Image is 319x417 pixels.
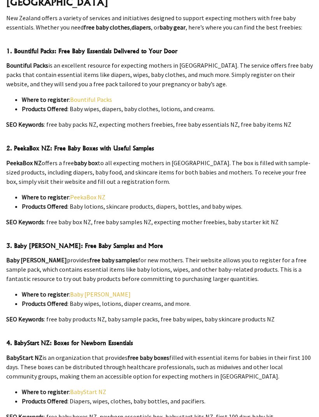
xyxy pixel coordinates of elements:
[6,158,313,186] p: offers a free to all expecting mothers in [GEOGRAPHIC_DATA]. The box is filled with sample-sized ...
[6,255,313,283] p: provides for new mothers. Their website allows you to register for a free sample pack, which cont...
[70,388,106,396] a: BabyStart NZ
[22,299,313,308] li: : Baby wipes, lotions, diaper creams, and more.
[84,23,130,31] strong: free baby clothes
[22,104,313,113] li: : Baby wipes, diapers, baby clothes, lotions, and creams.
[6,120,44,128] strong: SEO Keywords
[6,61,313,89] p: is an excellent resource for expecting mothers in [GEOGRAPHIC_DATA]. The service offers free baby...
[22,193,69,201] strong: Where to register
[6,353,313,381] p: is an organization that provides filled with essential items for babies in their first 100 days. ...
[6,217,313,227] p: : free baby box NZ, free baby samples NZ, expecting mother freebies, baby starter kit NZ
[6,61,48,69] strong: Bountiful Packs
[22,396,313,406] li: : Diapers, wipes, clothes, baby bottles, and pacifiers.
[22,290,313,299] li: :
[70,193,105,201] a: PeekaBox NZ
[128,354,169,361] strong: free baby boxes
[6,47,177,55] strong: 1. Bountiful Packs: Free Baby Essentials Delivered to Your Door
[22,202,313,211] li: : Baby lotions, skincare products, diapers, bottles, and baby wipes.
[6,354,42,361] strong: BabyStart NZ
[6,339,133,347] strong: 4. BabyStart NZ: Boxes for Newborn Essentials
[6,314,313,324] p: : free baby products NZ, baby sample packs, free baby wipes, baby skincare products NZ
[74,159,98,167] strong: baby box
[159,23,186,31] strong: baby gear
[6,144,154,152] strong: 2. PeekaBox NZ: Free Baby Boxes with Useful Samples
[6,159,42,167] strong: PeekaBox NZ
[22,300,67,307] strong: Products Offered
[22,388,69,396] strong: Where to register
[6,256,67,264] strong: Baby [PERSON_NAME]
[22,96,69,103] strong: Where to register
[70,290,131,298] a: Baby [PERSON_NAME]
[6,242,163,250] strong: 3. Baby [PERSON_NAME]: Free Baby Samples and More
[131,23,151,31] strong: diapers
[70,96,112,103] a: Bountiful Packs
[22,387,313,396] li: :
[22,95,313,104] li: :
[22,290,69,298] strong: Where to register
[22,202,67,210] strong: Products Offered
[6,120,313,129] p: : free baby packs NZ, expecting mothers freebies, free baby essentials NZ, free baby items NZ
[89,256,138,264] strong: free baby samples
[6,315,44,323] strong: SEO Keywords
[6,13,313,32] p: New Zealand offers a variety of services and initiatives designed to support expecting mothers wi...
[22,397,67,405] strong: Products Offered
[6,218,44,226] strong: SEO Keywords
[22,105,67,113] strong: Products Offered
[22,192,313,202] li: :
